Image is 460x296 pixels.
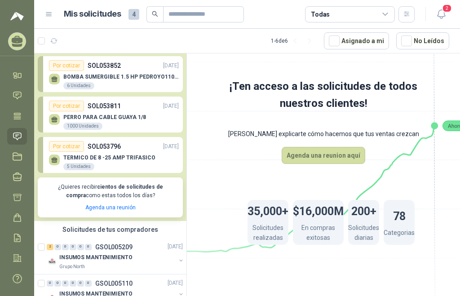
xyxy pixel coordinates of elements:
p: Solicitudes diarias [348,223,379,245]
div: 0 [70,280,76,287]
p: Solicitudes realizadas [248,223,288,245]
span: search [152,11,158,17]
p: SOL053811 [88,101,121,111]
img: Logo peakr [10,11,24,22]
p: [DATE] [168,279,183,287]
div: 0 [77,280,84,287]
a: 2 0 0 0 0 0 GSOL005209[DATE] Company LogoINSUMOS MANTENIMIENTOGrupo North [47,242,185,270]
a: Por cotizarSOL053852[DATE] BOMBA SUMERGIBLE 1.5 HP PEDROYO110 VOLTIOS6 Unidades [38,56,183,92]
div: Por cotizar [49,101,84,111]
b: cientos de solicitudes de compra [66,184,163,199]
h1: 200+ [351,200,376,220]
div: 5 Unidades [63,163,94,170]
div: 0 [62,280,69,287]
div: Todas [311,9,330,19]
button: 2 [433,6,449,22]
a: Agenda una reunión [85,204,136,211]
div: 6 Unidades [63,82,94,89]
p: GSOL005209 [95,244,133,250]
a: Por cotizarSOL053811[DATE] PERRO PARA CABLE GUAYA 1/81000 Unidades [38,97,183,133]
a: Por cotizarSOL053796[DATE] TERMICO DE 8 -25 AMP TRIFASICO5 Unidades [38,137,183,173]
div: 1 - 6 de 6 [271,34,317,48]
span: 4 [128,9,139,20]
p: GSOL005110 [95,280,133,287]
p: [DATE] [168,243,183,251]
p: [DATE] [163,102,179,110]
div: 0 [54,280,61,287]
h1: 78 [393,205,406,225]
button: Asignado a mi [324,32,389,49]
div: 0 [62,244,69,250]
div: Por cotizar [49,141,84,152]
p: [DATE] [163,142,179,151]
button: Agenda una reunion aquí [282,147,365,164]
p: Categorias [384,228,415,240]
div: 1000 Unidades [63,123,102,130]
p: PERRO PARA CABLE GUAYA 1/8 [63,114,146,120]
p: INSUMOS MANTENIMIENTO [59,253,132,262]
h1: 35,000+ [248,200,288,220]
div: 0 [54,244,61,250]
div: 0 [70,244,76,250]
div: Por cotizarSOL053866[DATE] MOTOR 5.5 HP 1800 RPM 112B5 IE31 UNDPor cotizarSOL053852[DATE] BOMBA S... [34,1,186,221]
span: 2 [442,4,452,13]
div: 0 [77,244,84,250]
p: SOL053796 [88,141,121,151]
div: 0 [85,244,92,250]
h1: Mis solicitudes [64,8,121,21]
p: En compras exitosas [293,223,344,245]
div: 0 [47,280,53,287]
p: Grupo North [59,263,85,270]
p: SOL053852 [88,61,121,71]
p: ¿Quieres recibir como estas todos los días? [43,183,177,200]
div: Solicitudes de tus compradores [34,221,186,238]
p: BOMBA SUMERGIBLE 1.5 HP PEDROYO110 VOLTIOS [63,74,179,80]
img: Company Logo [47,256,57,267]
p: [DATE] [163,62,179,70]
h1: $16,000M [293,200,344,220]
div: 2 [47,244,53,250]
p: TERMICO DE 8 -25 AMP TRIFASICO [63,155,155,161]
div: Por cotizar [49,60,84,71]
div: 0 [85,280,92,287]
button: No Leídos [396,32,449,49]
